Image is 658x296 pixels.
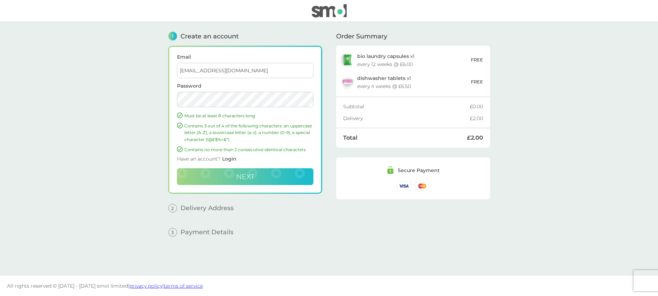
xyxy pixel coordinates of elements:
[168,32,177,40] span: 1
[357,75,411,81] p: x 1
[357,84,411,89] div: every 4 weeks @ £6.50
[312,4,347,17] img: smol
[181,229,233,235] span: Payment Details
[177,83,313,88] label: Password
[164,283,203,289] a: terms of service
[168,204,177,213] span: 2
[129,283,162,289] a: privacy policy
[357,53,409,59] span: bio laundry capsules
[397,182,411,190] img: /assets/icons/cards/visa.svg
[467,135,483,141] div: £2.00
[415,182,429,190] img: /assets/icons/cards/mastercard.svg
[343,104,470,109] div: Subtotal
[168,228,177,237] span: 3
[471,56,483,64] p: FREE
[184,146,313,153] p: Contains no more than 2 consecutive identical characters
[357,62,413,67] div: every 12 weeks @ £6.00
[470,104,483,109] div: £0.00
[357,53,415,59] p: x 1
[471,78,483,86] p: FREE
[343,116,470,121] div: Delivery
[184,123,313,143] p: Contains 3 out of 4 of the following characters: an uppercase letter (A-Z), a lowercase letter (a...
[181,205,234,211] span: Delivery Address
[470,116,483,121] div: £2.00
[222,156,236,162] span: Login
[357,75,405,81] span: dishwasher tablets
[343,135,467,141] div: Total
[336,33,387,39] span: Order Summary
[184,112,313,119] p: Must be at least 8 characters long
[177,168,313,185] button: Next
[398,168,440,173] div: Secure Payment
[236,172,254,181] span: Next
[181,33,239,39] span: Create an account
[177,54,313,59] label: Email
[177,153,313,168] div: Have an account?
